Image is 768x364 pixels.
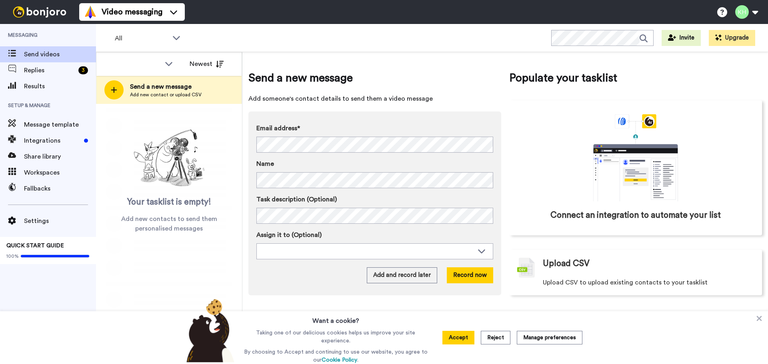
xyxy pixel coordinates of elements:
[10,6,70,18] img: bj-logo-header-white.svg
[24,216,96,226] span: Settings
[78,66,88,74] div: 3
[24,120,96,129] span: Message template
[442,331,474,344] button: Accept
[84,6,97,18] img: vm-color.svg
[242,329,430,345] p: Taking one of our delicious cookies helps us improve your site experience.
[24,184,96,193] span: Fallbacks
[108,214,230,233] span: Add new contacts to send them personalised messages
[184,56,230,72] button: Newest
[709,30,755,46] button: Upgrade
[24,50,96,59] span: Send videos
[517,258,535,278] img: csv-grey.png
[367,267,437,283] button: Add and record later
[509,70,762,86] span: Populate your tasklist
[662,30,701,46] button: Invite
[256,123,493,133] label: Email address*
[256,195,493,204] label: Task description (Optional)
[6,253,19,259] span: 100%
[543,258,590,270] span: Upload CSV
[6,243,64,249] span: QUICK START GUIDE
[127,196,211,208] span: Your tasklist is empty!
[129,126,209,190] img: ready-set-action.png
[24,66,75,75] span: Replies
[24,136,81,145] span: Integrations
[256,230,493,240] label: Assign it to (Optional)
[481,331,510,344] button: Reject
[24,168,96,177] span: Workspaces
[130,82,202,91] span: Send a new message
[550,209,721,221] span: Connect an integration to automate your list
[576,114,696,201] div: animation
[322,357,357,363] a: Cookie Policy
[179,298,238,362] img: bear-with-cookie.png
[517,331,582,344] button: Manage preferences
[242,348,430,364] p: By choosing to Accept and continuing to use our website, you agree to our .
[115,34,168,43] span: All
[248,94,501,103] span: Add someone's contact details to send them a video message
[130,91,202,98] span: Add new contact or upload CSV
[256,159,274,169] span: Name
[312,311,359,326] h3: Want a cookie?
[24,152,96,161] span: Share library
[102,6,162,18] span: Video messaging
[24,82,96,91] span: Results
[447,267,493,283] button: Record now
[543,278,708,287] span: Upload CSV to upload existing contacts to your tasklist
[248,70,501,86] span: Send a new message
